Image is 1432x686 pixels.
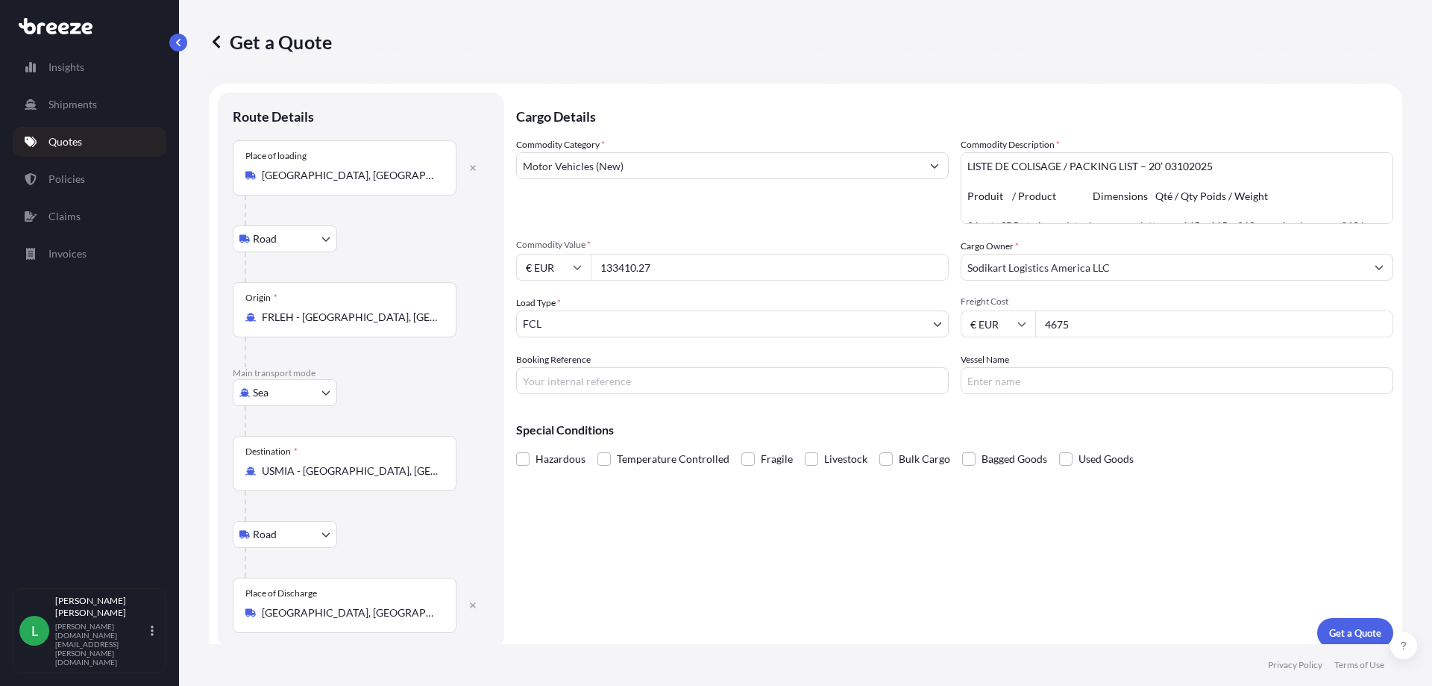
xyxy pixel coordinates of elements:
[262,310,438,325] input: Origin
[13,52,166,82] a: Insights
[961,254,1366,281] input: Full name
[961,137,1060,152] label: Commodity Description
[48,134,82,149] p: Quotes
[233,379,337,406] button: Select transport
[982,448,1047,470] span: Bagged Goods
[48,97,97,112] p: Shipments
[253,385,268,400] span: Sea
[233,521,337,548] button: Select transport
[31,623,38,638] span: L
[1078,448,1134,470] span: Used Goods
[961,152,1393,224] textarea: LISTE DE COLISAGE / PACKING LIST – 20’ 03102025 Produit / Product Dimensions Qté / Qty Poids / We...
[13,90,166,119] a: Shipments
[1366,254,1392,281] button: Show suggestions
[961,352,1009,367] label: Vessel Name
[13,202,166,231] a: Claims
[523,317,541,331] span: FCL
[961,296,1393,308] span: Freight Cost
[48,60,84,75] p: Insights
[1035,311,1393,337] input: Enter amount
[55,622,148,667] p: [PERSON_NAME][DOMAIN_NAME][EMAIL_ADDRESS][PERSON_NAME][DOMAIN_NAME]
[517,152,921,179] input: Select a commodity type
[245,587,317,599] div: Place of Discharge
[233,225,337,252] button: Select transport
[591,254,949,281] input: Type amount
[1334,659,1384,671] a: Terms of Use
[253,527,277,542] span: Road
[13,164,166,194] a: Policies
[262,605,438,620] input: Place of Discharge
[262,464,438,478] input: Destination
[262,168,438,183] input: Place of loading
[617,448,729,470] span: Temperature Controlled
[516,296,561,311] span: Load Type
[233,367,489,379] p: Main transport mode
[899,448,950,470] span: Bulk Cargo
[1317,618,1393,648] button: Get a Quote
[245,446,298,458] div: Destination
[824,448,867,470] span: Livestock
[48,209,81,224] p: Claims
[516,239,949,251] span: Commodity Value
[209,30,332,54] p: Get a Quote
[48,172,85,187] p: Policies
[55,595,148,619] p: [PERSON_NAME] [PERSON_NAME]
[1268,659,1322,671] a: Privacy Policy
[961,239,1019,254] label: Cargo Owner
[516,352,591,367] label: Booking Reference
[516,311,949,337] button: FCL
[245,292,277,304] div: Origin
[921,152,948,179] button: Show suggestions
[516,137,605,152] label: Commodity Category
[516,424,1393,436] p: Special Conditions
[536,448,585,470] span: Hazardous
[761,448,793,470] span: Fragile
[1329,626,1381,640] p: Get a Quote
[516,93,1393,137] p: Cargo Details
[13,239,166,269] a: Invoices
[48,246,87,261] p: Invoices
[253,231,277,246] span: Road
[13,127,166,157] a: Quotes
[961,367,1393,394] input: Enter name
[245,150,307,162] div: Place of loading
[233,107,314,125] p: Route Details
[516,367,949,394] input: Your internal reference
